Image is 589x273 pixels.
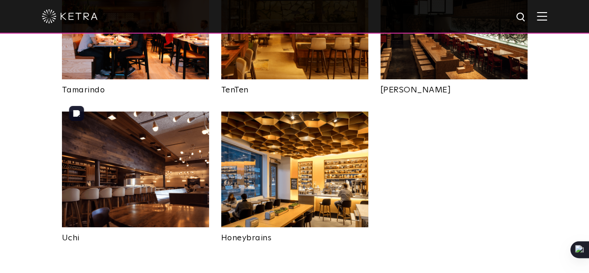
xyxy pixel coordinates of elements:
[62,79,209,94] a: Tamarindo
[380,79,528,94] a: [PERSON_NAME]
[221,112,368,227] img: New-Project-Page-hero-(3x)_0011_MB20170116_Honeybrains_IMG_3980
[537,12,547,21] img: Hamburger%20Nav.svg
[221,227,368,242] a: Honeybrains
[62,227,209,242] a: Uchi
[62,112,209,227] img: New-Project-Page-hero-(3x)_0001_UCHI_SPACE_EDITED-29
[42,9,98,23] img: ketra-logo-2019-white
[515,12,527,23] img: search icon
[221,79,368,94] a: TenTen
